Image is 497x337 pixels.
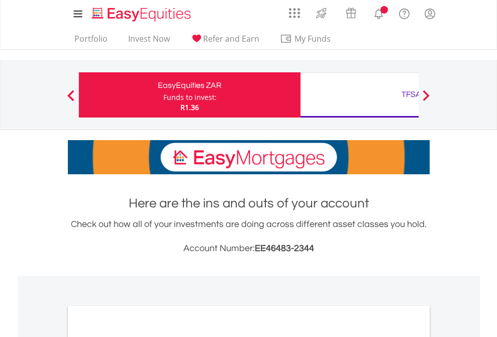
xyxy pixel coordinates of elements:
h1: Here are the ins and outs of your account [68,194,430,212]
img: thrive-v2.svg [313,5,330,21]
a: Invest Now [124,34,174,49]
img: vouchers-v2.svg [343,5,359,21]
button: Next [416,95,436,105]
h3: Account Number: [68,242,430,256]
a: My Profile [417,3,443,25]
a: Refer and Earn [186,34,263,49]
a: Portfolio [70,34,112,49]
a: FAQ's and Support [391,3,417,23]
div: Funds to invest: [163,92,217,102]
a: AppsGrid [282,3,307,19]
span: EE46483-2344 [255,244,314,253]
img: EasyMortage Promotion Banner [68,140,430,174]
span: My Funds [280,32,346,45]
img: EasyEquities_Logo.png [90,6,195,23]
span: Refer and Earn [203,33,259,44]
a: Home page [88,3,195,23]
img: grid-menu-icon.svg [289,8,300,19]
button: Previous [61,95,81,105]
a: Notifications [366,3,391,23]
div: EasyEquities ZAR [85,78,294,92]
a: Vouchers [336,3,366,21]
div: Check out how all of your investments are doing across different asset classes you hold. [68,217,430,256]
span: R1.36 [180,102,199,112]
